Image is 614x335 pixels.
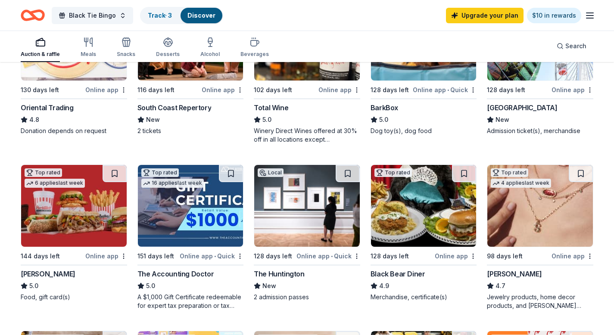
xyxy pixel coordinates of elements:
img: Image for Black Bear Diner [371,165,477,247]
div: Meals [81,51,96,58]
div: Online app [435,251,477,261]
div: Online app [202,84,243,95]
div: Top rated [374,168,412,177]
a: Image for Black Bear DinerTop rated128 days leftOnline appBlack Bear Diner4.9Merchandise, certifi... [371,164,477,301]
div: 130 days left [21,85,59,95]
div: South Coast Repertory [137,102,212,113]
div: 2 tickets [137,127,244,135]
div: Online app [85,251,127,261]
span: • [214,253,216,260]
div: The Huntington [254,269,304,279]
div: Oriental Trading [21,102,74,113]
div: Top rated [491,168,528,177]
span: 5.0 [379,115,388,125]
div: 98 days left [487,251,523,261]
span: 5.0 [29,281,38,291]
div: Online app [85,84,127,95]
span: 5.0 [262,115,271,125]
a: Discover [187,12,215,19]
button: Auction & raffle [21,34,60,62]
div: Total Wine [254,102,288,113]
div: A $1,000 Gift Certificate redeemable for expert tax preparation or tax resolution services—recipi... [137,293,244,310]
div: 116 days left [137,85,175,95]
div: Auction & raffle [21,51,60,58]
button: Meals [81,34,96,62]
div: Online app [552,84,593,95]
div: Dog toy(s), dog food [371,127,477,135]
button: Beverages [240,34,269,62]
div: Beverages [240,51,269,58]
div: [PERSON_NAME] [21,269,75,279]
button: Track· 3Discover [140,7,223,24]
div: Online app [552,251,593,261]
div: Admission ticket(s), merchandise [487,127,593,135]
a: Image for The Accounting DoctorTop rated16 applieslast week151 days leftOnline app•QuickThe Accou... [137,164,244,310]
a: Upgrade your plan [446,8,524,23]
span: Search [565,41,586,51]
div: Desserts [156,51,180,58]
a: Image for Portillo'sTop rated6 applieslast week144 days leftOnline app[PERSON_NAME]5.0Food, gift ... [21,164,127,301]
span: 4.8 [29,115,39,125]
div: 2 admission passes [254,293,360,301]
div: Online app Quick [413,84,477,95]
button: Snacks [117,34,135,62]
span: New [262,281,276,291]
a: Image for The HuntingtonLocal128 days leftOnline app•QuickThe HuntingtonNew2 admission passes [254,164,360,301]
span: • [447,87,449,93]
div: 128 days left [371,85,409,95]
span: 4.7 [496,281,505,291]
div: Online app [318,84,360,95]
div: Black Bear Diner [371,269,425,279]
div: Alcohol [200,51,220,58]
button: Search [550,37,593,55]
button: Alcohol [200,34,220,62]
div: 151 days left [137,251,174,261]
a: Home [21,5,45,25]
div: [PERSON_NAME] [487,269,542,279]
div: 4 applies last week [491,179,551,188]
div: 128 days left [371,251,409,261]
span: • [331,253,333,260]
div: Food, gift card(s) [21,293,127,301]
div: Top rated [141,168,179,177]
button: Black Tie Bingo [52,7,133,24]
div: 6 applies last week [25,179,85,188]
a: Track· 3 [148,12,172,19]
div: Jewelry products, home decor products, and [PERSON_NAME] Gives Back event in-store or online (or ... [487,293,593,310]
img: Image for Kendra Scott [487,165,593,247]
span: 5.0 [146,281,155,291]
span: New [146,115,160,125]
div: 128 days left [487,85,525,95]
div: BarkBox [371,102,398,113]
div: [GEOGRAPHIC_DATA] [487,102,557,113]
a: $10 in rewards [527,8,581,23]
div: Donation depends on request [21,127,127,135]
div: Local [258,168,284,177]
img: Image for The Huntington [254,165,360,247]
img: Image for The Accounting Doctor [138,165,243,247]
span: 4.9 [379,281,389,291]
button: Desserts [156,34,180,62]
div: Snacks [117,51,135,58]
div: Online app Quick [296,251,360,261]
div: Winery Direct Wines offered at 30% off in all locations except [GEOGRAPHIC_DATA], [GEOGRAPHIC_DAT... [254,127,360,144]
img: Image for Portillo's [21,165,127,247]
div: 102 days left [254,85,292,95]
div: 16 applies last week [141,179,204,188]
div: 144 days left [21,251,60,261]
span: Black Tie Bingo [69,10,116,21]
a: Image for Kendra ScottTop rated4 applieslast week98 days leftOnline app[PERSON_NAME]4.7Jewelry pr... [487,164,593,310]
div: Online app Quick [180,251,243,261]
div: Merchandise, certificate(s) [371,293,477,301]
div: The Accounting Doctor [137,269,214,279]
span: New [496,115,509,125]
div: 128 days left [254,251,292,261]
div: Top rated [25,168,62,177]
